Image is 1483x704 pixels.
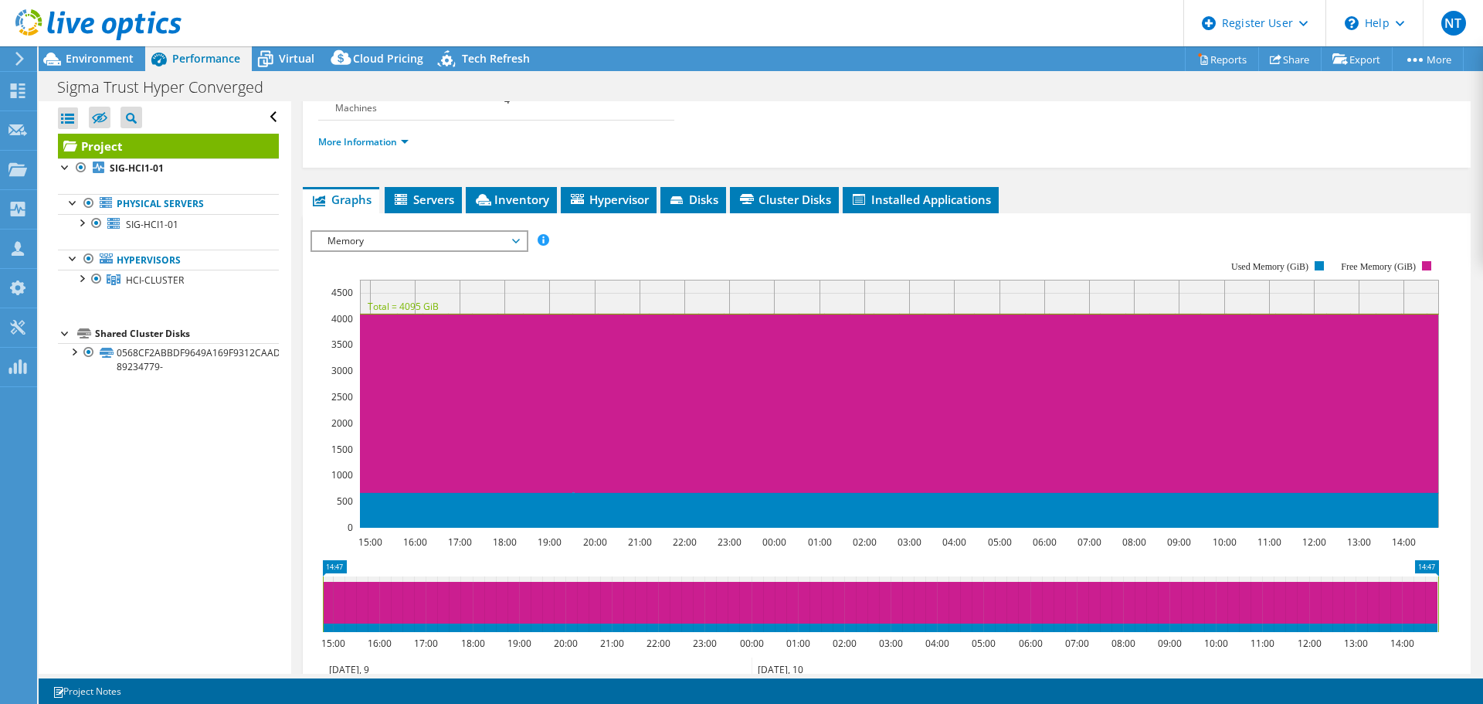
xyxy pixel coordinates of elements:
[925,637,949,650] text: 04:00
[1298,637,1322,650] text: 12:00
[808,536,832,549] text: 01:00
[1204,637,1228,650] text: 10:00
[1392,536,1416,549] text: 14:00
[368,637,392,650] text: 16:00
[942,536,966,549] text: 04:00
[646,637,670,650] text: 22:00
[1321,47,1393,71] a: Export
[331,390,353,403] text: 2500
[126,218,178,231] span: SIG-HCI1-01
[58,134,279,158] a: Project
[583,536,607,549] text: 20:00
[628,536,652,549] text: 21:00
[58,250,279,270] a: Hypervisors
[1345,16,1359,30] svg: \n
[320,232,518,250] span: Memory
[693,637,717,650] text: 23:00
[1342,261,1417,272] text: Free Memory (GiB)
[58,343,279,377] a: 0568CF2ABBDF9649A169F9312CAAD768-89234779-
[1065,637,1089,650] text: 07:00
[461,637,485,650] text: 18:00
[850,192,991,207] span: Installed Applications
[1213,536,1237,549] text: 10:00
[58,214,279,234] a: SIG-HCI1-01
[172,51,240,66] span: Performance
[1251,637,1274,650] text: 11:00
[554,637,578,650] text: 20:00
[879,637,903,650] text: 03:00
[786,637,810,650] text: 01:00
[1231,261,1308,272] text: Used Memory (GiB)
[331,286,353,299] text: 4500
[504,94,510,107] b: 4
[337,495,353,508] text: 500
[1390,637,1414,650] text: 14:00
[348,521,353,534] text: 0
[311,192,372,207] span: Graphs
[1158,637,1182,650] text: 09:00
[1344,637,1368,650] text: 13:00
[58,270,279,290] a: HCI-CLUSTER
[568,192,649,207] span: Hypervisor
[738,192,831,207] span: Cluster Disks
[1257,536,1281,549] text: 11:00
[762,536,786,549] text: 00:00
[740,637,764,650] text: 00:00
[538,536,562,549] text: 19:00
[853,536,877,549] text: 02:00
[462,51,530,66] span: Tech Refresh
[353,51,423,66] span: Cloud Pricing
[1185,47,1259,71] a: Reports
[331,364,353,377] text: 3000
[1033,536,1057,549] text: 06:00
[1167,536,1191,549] text: 09:00
[331,443,353,456] text: 1500
[1111,637,1135,650] text: 08:00
[673,536,697,549] text: 22:00
[392,192,454,207] span: Servers
[718,536,741,549] text: 23:00
[1441,11,1466,36] span: NT
[1019,637,1043,650] text: 06:00
[1258,47,1322,71] a: Share
[473,192,549,207] span: Inventory
[126,274,184,287] span: HCI-CLUSTER
[493,536,517,549] text: 18:00
[279,51,314,66] span: Virtual
[110,162,164,175] b: SIG-HCI1-01
[50,79,287,96] h1: Sigma Trust Hyper Converged
[600,637,624,650] text: 21:00
[331,468,353,481] text: 1000
[414,637,438,650] text: 17:00
[898,536,921,549] text: 03:00
[95,325,279,343] div: Shared Cluster Disks
[403,536,427,549] text: 16:00
[331,312,353,325] text: 4000
[972,637,996,650] text: 05:00
[507,637,531,650] text: 19:00
[58,194,279,214] a: Physical Servers
[988,536,1012,549] text: 05:00
[448,536,472,549] text: 17:00
[66,51,134,66] span: Environment
[1302,536,1326,549] text: 12:00
[833,637,857,650] text: 02:00
[331,417,353,430] text: 2000
[58,158,279,179] a: SIG-HCI1-01
[331,338,353,351] text: 3500
[1122,536,1146,549] text: 08:00
[368,300,439,313] text: Total = 4095 GiB
[358,536,382,549] text: 15:00
[1347,536,1371,549] text: 13:00
[318,135,409,148] a: More Information
[321,637,345,650] text: 15:00
[1077,536,1101,549] text: 07:00
[668,192,718,207] span: Disks
[42,682,132,701] a: Project Notes
[1392,47,1464,71] a: More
